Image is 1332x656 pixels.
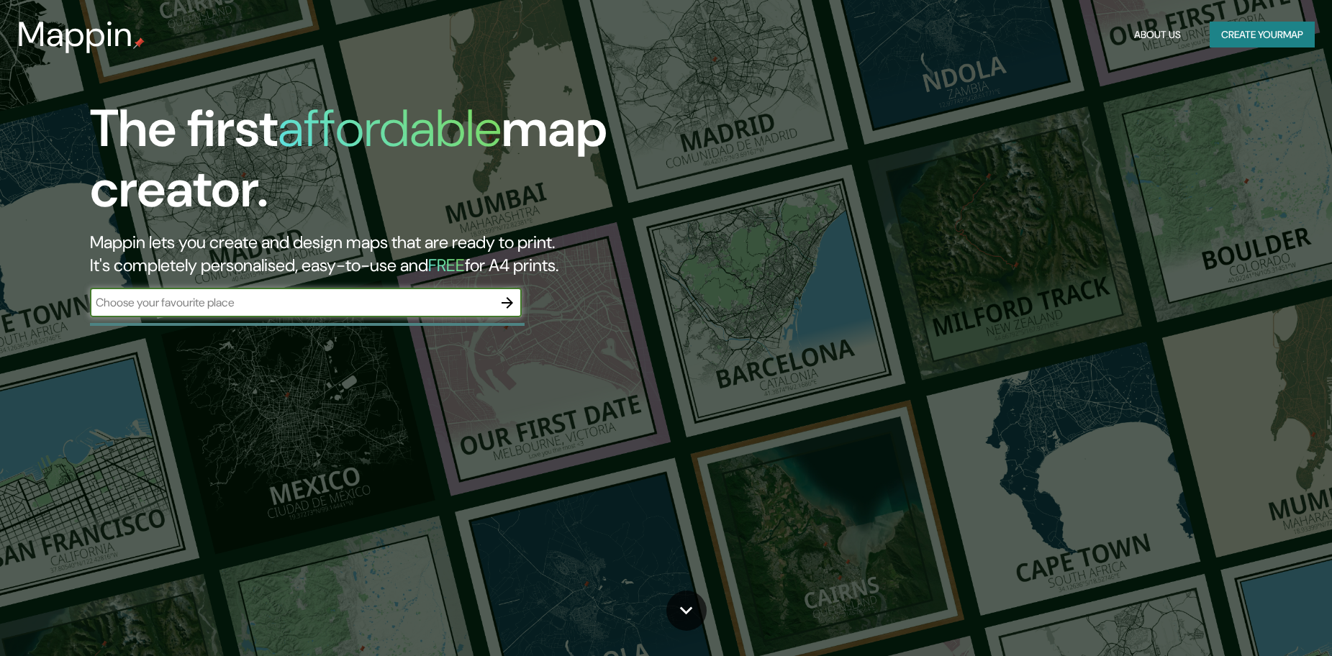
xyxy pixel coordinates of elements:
input: Choose your favourite place [90,294,493,311]
img: mappin-pin [133,37,145,49]
h5: FREE [428,254,465,276]
iframe: Help widget launcher [1204,600,1316,640]
h3: Mappin [17,14,133,55]
h2: Mappin lets you create and design maps that are ready to print. It's completely personalised, eas... [90,231,756,277]
h1: The first map creator. [90,99,756,231]
button: About Us [1128,22,1187,48]
button: Create yourmap [1210,22,1315,48]
h1: affordable [278,95,502,162]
